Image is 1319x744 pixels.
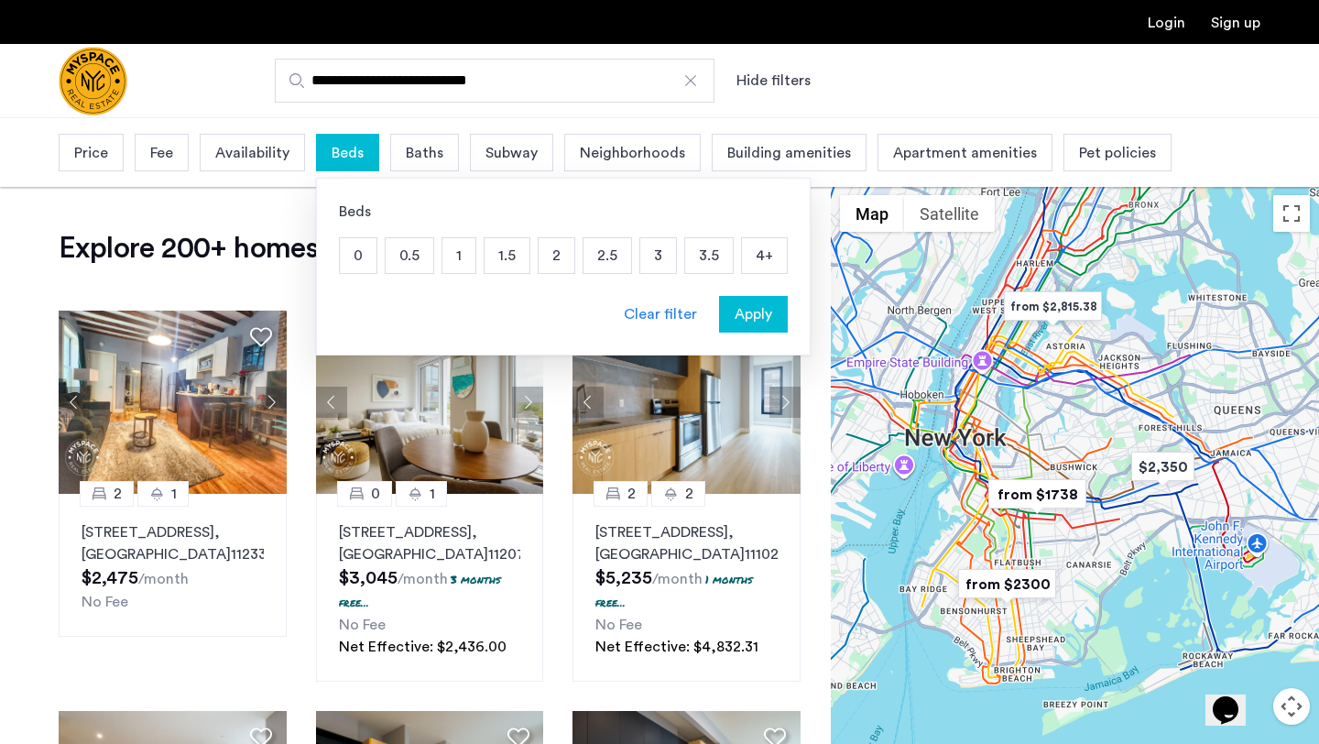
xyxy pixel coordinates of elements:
[719,296,788,333] button: button
[1211,16,1260,30] a: Registration
[1148,16,1185,30] a: Login
[215,142,289,164] span: Availability
[275,59,714,103] input: Apartment Search
[583,238,631,273] p: 2.5
[485,238,529,273] p: 1.5
[735,303,772,325] span: Apply
[685,238,733,273] p: 3.5
[1205,671,1264,726] iframe: chat widget
[332,142,364,164] span: Beds
[340,238,376,273] p: 0
[893,142,1037,164] span: Apartment amenities
[539,238,574,273] p: 2
[640,238,676,273] p: 3
[580,142,685,164] span: Neighborhoods
[386,238,433,273] p: 0.5
[406,142,443,164] span: Baths
[624,303,697,325] div: Clear filter
[74,142,108,164] span: Price
[1079,142,1156,164] span: Pet policies
[339,201,788,223] div: Beds
[485,142,538,164] span: Subway
[727,142,851,164] span: Building amenities
[742,238,787,273] p: 4+
[59,47,127,115] a: Cazamio Logo
[736,70,811,92] button: Show or hide filters
[150,142,173,164] span: Fee
[442,238,475,273] p: 1
[59,47,127,115] img: logo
